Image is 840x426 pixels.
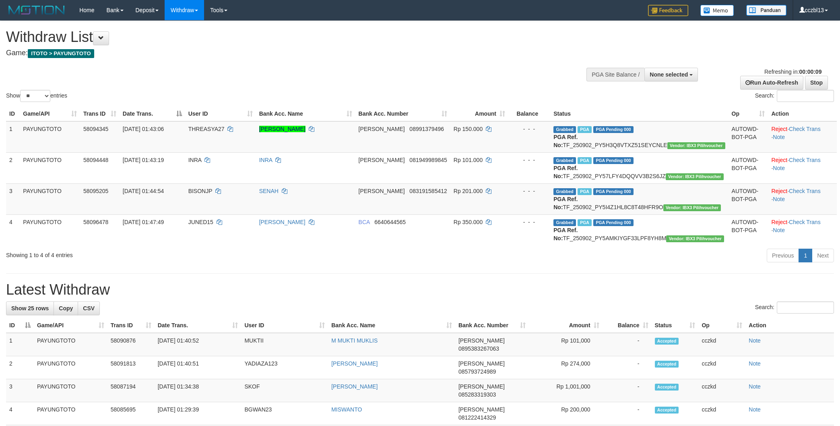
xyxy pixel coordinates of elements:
td: AUTOWD-BOT-PGA [729,214,768,245]
h1: Latest Withdraw [6,282,834,298]
a: Reject [771,157,787,163]
a: SENAH [259,188,279,194]
span: Vendor URL: https://payment5.1velocity.biz [667,142,725,149]
th: User ID: activate to sort column ascending [185,106,256,121]
b: PGA Ref. No: [553,134,578,148]
span: [PERSON_NAME] [359,157,405,163]
th: Amount: activate to sort column ascending [450,106,508,121]
td: PAYUNGTOTO [20,183,80,214]
span: Accepted [655,384,679,391]
td: 1 [6,121,20,153]
td: Rp 1,001,000 [529,379,603,402]
span: Accepted [655,338,679,345]
td: 2 [6,356,34,379]
span: Accepted [655,361,679,368]
img: MOTION_logo.png [6,4,67,16]
a: [PERSON_NAME] [331,383,378,390]
strong: 00:00:09 [799,69,821,75]
span: None selected [650,71,688,78]
th: Status [550,106,728,121]
div: Showing 1 to 4 of 4 entries [6,248,344,259]
span: Grabbed [553,157,576,164]
span: Copy 085283319303 to clipboard [458,391,496,398]
th: Status: activate to sort column ascending [652,318,699,333]
th: Balance [508,106,550,121]
th: Trans ID: activate to sort column ascending [80,106,120,121]
th: ID: activate to sort column descending [6,318,34,333]
span: Copy 081949989845 to clipboard [409,157,447,163]
td: 58085695 [107,402,155,425]
label: Search: [755,301,834,314]
a: Previous [767,249,799,262]
span: Rp 101.000 [454,157,483,163]
td: Rp 274,000 [529,356,603,379]
a: Reject [771,219,787,225]
td: MUKTII [241,333,328,356]
b: PGA Ref. No: [553,227,578,241]
a: Note [773,165,785,171]
th: Date Trans.: activate to sort column ascending [155,318,241,333]
th: User ID: activate to sort column ascending [241,318,328,333]
a: Note [749,337,761,344]
a: Reject [771,126,787,132]
a: Check Trans [789,219,821,225]
a: 1 [799,249,812,262]
td: 2 [6,152,20,183]
td: PAYUNGTOTO [34,356,107,379]
td: AUTOWD-BOT-PGA [729,121,768,153]
span: Copy 08991379496 to clipboard [409,126,444,132]
span: Marked by cczkd [578,219,592,226]
a: Note [749,360,761,367]
td: · · [768,121,837,153]
td: cczkd [698,379,745,402]
span: Rp 201.000 [454,188,483,194]
th: Bank Acc. Name: activate to sort column ascending [328,318,455,333]
td: · · [768,152,837,183]
td: 4 [6,214,20,245]
a: Check Trans [789,126,821,132]
a: Run Auto-Refresh [740,76,803,89]
b: PGA Ref. No: [553,165,578,179]
span: Accepted [655,407,679,414]
a: CSV [78,301,100,315]
a: Next [812,249,834,262]
th: Bank Acc. Name: activate to sort column ascending [256,106,355,121]
span: Copy 0895383267063 to clipboard [458,345,499,352]
span: THREASYA27 [188,126,225,132]
th: Op: activate to sort column ascending [698,318,745,333]
span: Show 25 rows [11,305,49,312]
td: PAYUNGTOTO [20,121,80,153]
td: 1 [6,333,34,356]
div: - - - [512,156,547,164]
span: PGA Pending [593,219,634,226]
td: Rp 200,000 [529,402,603,425]
a: Note [749,406,761,413]
td: [DATE] 01:40:51 [155,356,241,379]
span: [DATE] 01:44:54 [123,188,164,194]
span: CSV [83,305,95,312]
td: SKOF [241,379,328,402]
input: Search: [777,301,834,314]
span: Grabbed [553,219,576,226]
span: Rp 150.000 [454,126,483,132]
td: PAYUNGTOTO [20,152,80,183]
a: Stop [805,76,828,89]
span: Rp 350.000 [454,219,483,225]
span: [DATE] 01:43:06 [123,126,164,132]
th: Amount: activate to sort column ascending [529,318,603,333]
td: PAYUNGTOTO [34,333,107,356]
a: Reject [771,188,787,194]
td: 58087194 [107,379,155,402]
th: Op: activate to sort column ascending [729,106,768,121]
td: 58090876 [107,333,155,356]
th: Action [768,106,837,121]
label: Show entries [6,90,67,102]
span: BCA [359,219,370,225]
span: PGA Pending [593,126,634,133]
td: - [603,379,652,402]
span: Vendor URL: https://payment5.1velocity.biz [666,235,724,242]
img: panduan.png [746,5,786,16]
td: AUTOWD-BOT-PGA [729,183,768,214]
h4: Game: [6,49,552,57]
td: TF_250902_PY57LFY4DQQVV3B2S6JZ [550,152,728,183]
